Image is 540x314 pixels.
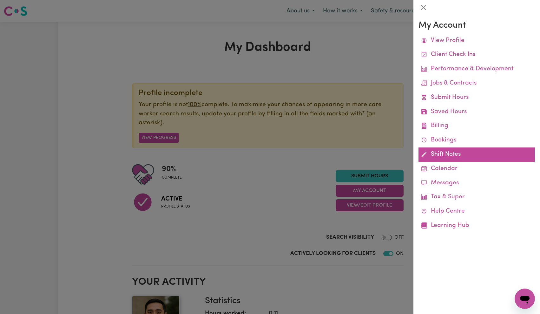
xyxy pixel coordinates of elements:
[418,20,535,31] h3: My Account
[515,289,535,309] iframe: Button to launch messaging window
[418,3,429,13] button: Close
[418,119,535,133] a: Billing
[418,105,535,119] a: Saved Hours
[418,176,535,190] a: Messages
[418,190,535,204] a: Tax & Super
[418,48,535,62] a: Client Check Ins
[418,162,535,176] a: Calendar
[418,62,535,76] a: Performance & Development
[418,133,535,147] a: Bookings
[418,76,535,91] a: Jobs & Contracts
[418,147,535,162] a: Shift Notes
[418,91,535,105] a: Submit Hours
[418,34,535,48] a: View Profile
[418,204,535,219] a: Help Centre
[418,219,535,233] a: Learning Hub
